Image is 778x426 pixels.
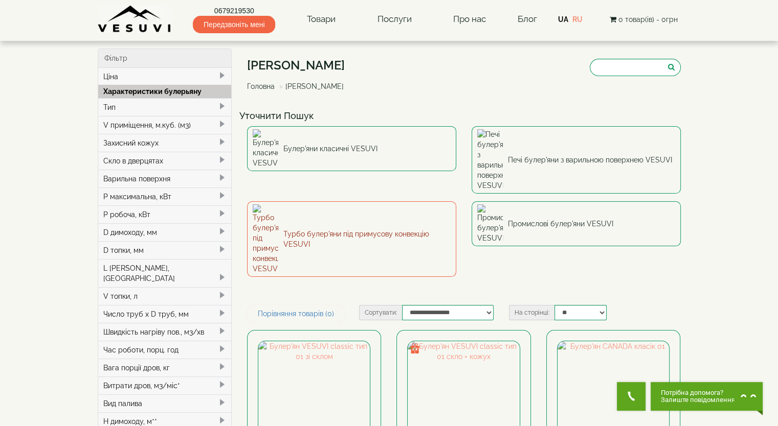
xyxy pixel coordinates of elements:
a: Булер'яни класичні VESUVI Булер'яни класичні VESUVI [247,126,456,171]
button: Get Call button [617,382,646,411]
div: Час роботи, порц. год [98,341,232,359]
label: На сторінці: [509,305,554,320]
div: Тип [98,98,232,116]
img: Турбо булер'яни під примусову конвекцію VESUVI [253,204,278,274]
div: D димоходу, мм [98,223,232,241]
div: Варильна поверхня [98,170,232,187]
div: Число труб x D труб, мм [98,305,232,323]
div: V приміщення, м.куб. (м3) [98,116,232,134]
a: UA [558,15,568,23]
div: Ціна [98,68,232,85]
span: Потрібна допомога? [661,389,735,396]
div: P максимальна, кВт [98,187,232,205]
img: Печі булер'яни з варильною поверхнею VESUVI [477,129,503,191]
span: Залиште повідомлення [661,396,735,404]
a: Турбо булер'яни під примусову конвекцію VESUVI Турбо булер'яни під примусову конвекцію VESUVI [247,201,456,277]
a: 0679219530 [193,6,275,16]
h4: Уточнити Пошук [239,111,688,121]
div: L [PERSON_NAME], [GEOGRAPHIC_DATA] [98,259,232,287]
img: Промислові булер'яни VESUVI [477,204,503,243]
a: Блог [517,14,537,24]
div: Вага порції дров, кг [98,359,232,376]
div: P робоча, кВт [98,205,232,223]
span: Передзвоніть мені [193,16,275,33]
div: Фільтр [98,49,232,68]
div: Швидкість нагріву пов., м3/хв [98,323,232,341]
div: V топки, л [98,287,232,305]
a: Промислові булер'яни VESUVI Промислові булер'яни VESUVI [472,201,681,246]
button: Chat button [651,382,763,411]
a: Головна [247,82,275,90]
div: Характеристики булерьяну [98,85,232,98]
img: gift [410,343,420,353]
button: 0 товар(ів) - 0грн [606,14,680,25]
div: D топки, мм [98,241,232,259]
div: Скло в дверцятах [98,152,232,170]
li: [PERSON_NAME] [277,81,344,91]
a: Товари [297,8,346,31]
img: Завод VESUVI [98,5,172,33]
h1: [PERSON_NAME] [247,59,351,72]
div: Витрати дров, м3/міс* [98,376,232,394]
a: Порівняння товарів (0) [247,305,345,322]
a: Послуги [367,8,421,31]
img: Булер'яни класичні VESUVI [253,129,278,168]
div: Захисний кожух [98,134,232,152]
div: Вид палива [98,394,232,412]
a: Печі булер'яни з варильною поверхнею VESUVI Печі булер'яни з варильною поверхнею VESUVI [472,126,681,194]
a: Про нас [443,8,496,31]
a: RU [572,15,583,23]
label: Сортувати: [359,305,402,320]
span: 0 товар(ів) - 0грн [618,15,677,23]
